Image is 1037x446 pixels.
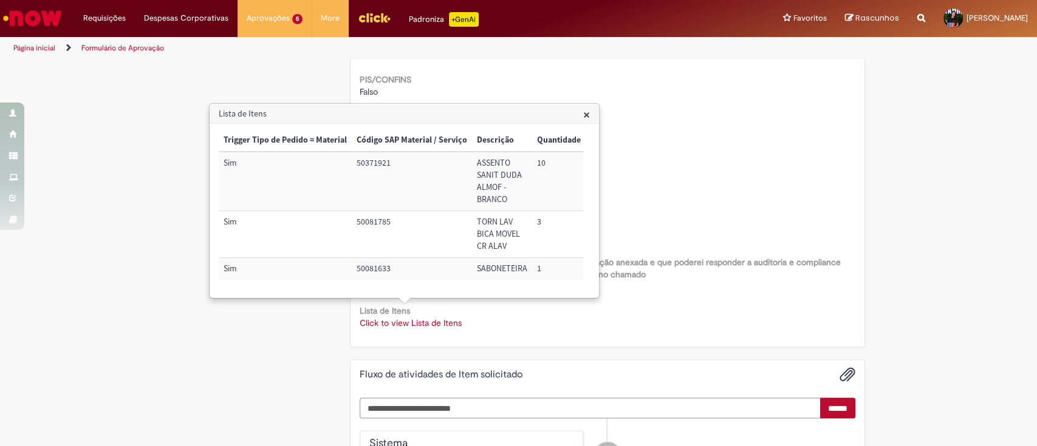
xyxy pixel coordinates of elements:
[967,13,1028,23] span: [PERSON_NAME]
[1,6,64,30] img: ServiceNow
[472,152,532,211] td: Descrição: ASSENTO SANIT DUDA ALMOF - BRANCO
[360,317,462,328] a: Click to view Lista de Itens
[360,369,522,380] h2: Fluxo de atividades de Item solicitado Histórico de tíquete
[144,12,228,24] span: Despesas Corporativas
[219,152,352,211] td: Trigger Tipo de Pedido = Material: Sim
[472,258,532,280] td: Descrição: SABONETEIRA
[855,12,899,24] span: Rascunhos
[840,366,855,382] button: Adicionar anexos
[352,211,472,258] td: Código SAP Material / Serviço: 50081785
[409,12,479,27] div: Padroniza
[83,12,126,24] span: Requisições
[209,103,600,299] div: Lista de Itens
[219,211,352,258] td: Trigger Tipo de Pedido = Material: Sim
[360,397,821,418] textarea: Digite sua mensagem aqui...
[360,74,411,85] b: PIS/CONFINS
[352,152,472,211] td: Código SAP Material / Serviço: 50371921
[210,104,598,124] h3: Lista de Itens
[583,108,590,121] button: Close
[532,152,586,211] td: Quantidade: 10
[793,12,827,24] span: Favoritos
[13,43,55,53] a: Página inicial
[532,129,586,152] th: Quantidade
[472,129,532,152] th: Descrição
[321,12,340,24] span: More
[247,12,290,24] span: Aprovações
[360,86,378,97] span: Falso
[360,305,410,316] b: Lista de Itens
[219,258,352,280] td: Trigger Tipo de Pedido = Material: Sim
[292,14,303,24] span: 5
[532,258,586,280] td: Quantidade: 1
[219,129,352,152] th: Trigger Tipo de Pedido = Material
[352,129,472,152] th: Código SAP Material / Serviço
[472,211,532,258] td: Descrição: TORN LAV BICA MOVEL CR ALAV
[845,13,899,24] a: Rascunhos
[449,12,479,27] p: +GenAi
[81,43,164,53] a: Formulário de Aprovação
[360,256,841,279] b: Declaro que as informações preenchidas correspondem a cotação anexada e que poderei responder a a...
[9,37,682,59] ul: Trilhas de página
[358,8,391,27] img: click_logo_yellow_360x200.png
[583,106,590,123] span: ×
[532,211,586,258] td: Quantidade: 3
[352,258,472,280] td: Código SAP Material / Serviço: 50081633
